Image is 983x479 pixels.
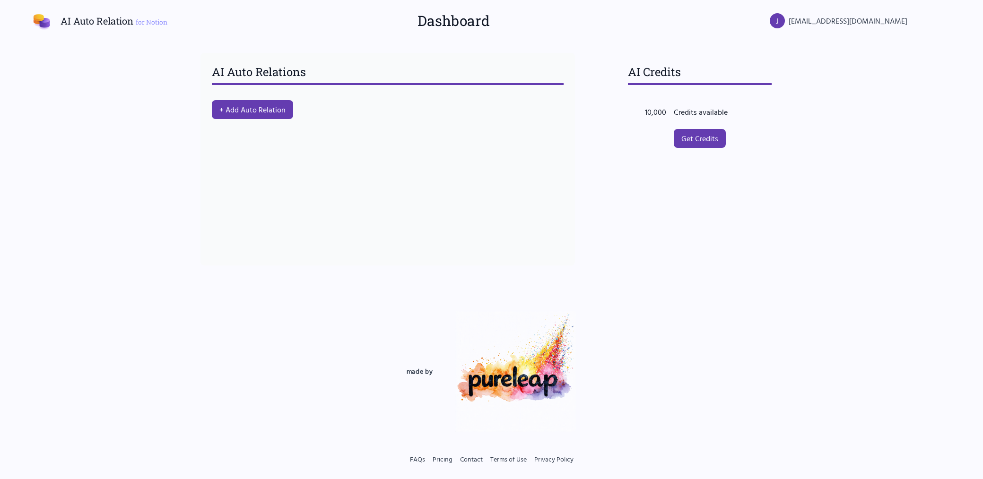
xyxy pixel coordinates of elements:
div: J [770,13,785,28]
button: + Add Auto Relation [212,100,293,119]
div: 10,000 [634,106,674,118]
a: FAQs [410,454,425,464]
a: Contact [460,454,483,464]
h3: AI Auto Relations [212,64,564,85]
a: Terms of Use [490,454,527,464]
img: Pureleap Logo [455,311,576,432]
h3: AI Credits [628,64,772,85]
div: Credits available [674,106,752,118]
a: Get Credits [674,129,726,148]
a: Pricing [433,454,452,464]
h1: AI Auto Relation [61,14,167,27]
span: made by [407,367,433,376]
span: [EMAIL_ADDRESS][DOMAIN_NAME] [789,15,907,26]
a: Privacy Policy [534,454,574,464]
h2: Dashboard [418,12,490,29]
span: for Notion [136,17,167,26]
img: AI Auto Relation Logo [30,9,53,32]
a: AI Auto Relation for Notion [30,9,167,32]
